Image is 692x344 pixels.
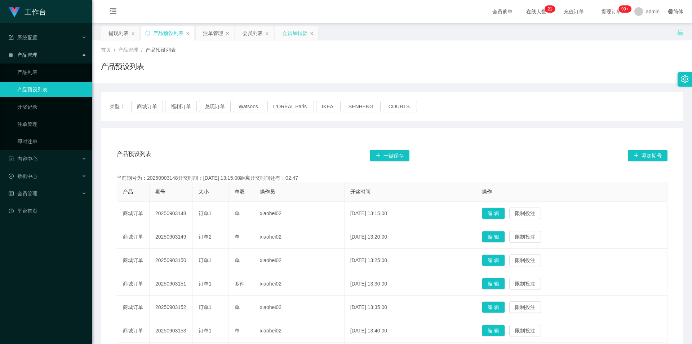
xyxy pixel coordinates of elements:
td: 20250903152 [150,296,193,319]
span: 订单2 [199,234,212,240]
td: 商城订单 [117,202,150,225]
td: 商城订单 [117,249,150,272]
td: [DATE] 13:25:00 [345,249,476,272]
td: 20250903151 [150,272,193,296]
td: [DATE] 13:40:00 [345,319,476,343]
button: 编 辑 [482,325,505,336]
a: 产品列表 [17,65,86,79]
td: [DATE] 13:35:00 [345,296,476,319]
td: xiaohei02 [254,249,345,272]
button: 限制投注 [509,254,541,266]
i: 图标: unlock [677,29,683,36]
span: 大小 [199,189,209,195]
td: 商城订单 [117,319,150,343]
button: SENHENG. [343,101,381,112]
i: 图标: close [186,31,190,36]
span: 产品管理 [9,52,37,58]
button: IKEA. [316,101,341,112]
td: [DATE] 13:30:00 [345,272,476,296]
button: 兑现订单 [199,101,231,112]
i: 图标: global [668,9,673,14]
div: 当前期号为：20250903148开奖时间：[DATE] 13:15:00距离开奖时间还有：02:47 [117,174,667,182]
div: 注单管理 [203,26,223,40]
a: 开奖记录 [17,100,86,114]
span: 在线人数 [523,9,550,14]
span: 订单1 [199,257,212,263]
i: 图标: appstore-o [9,52,14,57]
button: L'ORÉAL Paris. [267,101,314,112]
span: 订单1 [199,304,212,310]
td: xiaohei02 [254,225,345,249]
span: 类型： [110,101,131,112]
td: 商城订单 [117,225,150,249]
span: 单 [235,234,240,240]
td: xiaohei02 [254,202,345,225]
button: COURTS. [383,101,417,112]
i: 图标: menu-fold [101,0,125,23]
span: 系统配置 [9,35,37,40]
span: 内容中心 [9,156,37,162]
div: 产品预设列表 [153,26,183,40]
i: 图标: close [310,31,314,36]
div: 提现列表 [108,26,129,40]
span: / [114,47,115,53]
span: 数据中心 [9,173,37,179]
h1: 产品预设列表 [101,61,144,72]
span: 订单1 [199,328,212,334]
a: 产品预设列表 [17,82,86,97]
span: / [141,47,143,53]
span: 产品 [123,189,133,195]
button: 限制投注 [509,208,541,219]
a: 工作台 [9,9,46,14]
p: 2 [547,5,550,13]
span: 单 [235,304,240,310]
span: 开奖时间 [350,189,371,195]
i: 图标: close [265,31,269,36]
td: 20250903148 [150,202,193,225]
button: 福利订单 [165,101,197,112]
span: 会员管理 [9,191,37,196]
span: 产品预设列表 [146,47,176,53]
span: 产品预设列表 [117,150,151,161]
td: 20250903150 [150,249,193,272]
button: 编 辑 [482,301,505,313]
i: 图标: setting [681,75,689,83]
i: 图标: close [225,31,230,36]
a: 注单管理 [17,117,86,131]
span: 充值订单 [560,9,587,14]
td: 20250903149 [150,225,193,249]
td: 20250903153 [150,319,193,343]
button: 编 辑 [482,208,505,219]
i: 图标: table [9,191,14,196]
span: 单 [235,210,240,216]
span: 订单1 [199,210,212,216]
span: 首页 [101,47,111,53]
span: 单 [235,328,240,334]
span: 操作员 [260,189,275,195]
sup: 21 [545,5,555,13]
td: xiaohei02 [254,319,345,343]
i: 图标: form [9,35,14,40]
td: [DATE] 13:15:00 [345,202,476,225]
td: 商城订单 [117,272,150,296]
button: 图标: plus一键保存 [370,150,409,161]
span: 提现订单 [598,9,625,14]
button: Watsons. [233,101,265,112]
button: 商城订单 [131,101,163,112]
button: 图标: plus添加期号 [628,150,667,161]
span: 单 [235,257,240,263]
i: 图标: sync [145,31,150,36]
td: xiaohei02 [254,296,345,319]
button: 限制投注 [509,301,541,313]
button: 限制投注 [509,278,541,289]
td: xiaohei02 [254,272,345,296]
td: [DATE] 13:20:00 [345,225,476,249]
a: 即时注单 [17,134,86,149]
span: 多件 [235,281,245,287]
span: 单双 [235,189,245,195]
div: 会员列表 [243,26,263,40]
img: logo.9652507e.png [9,7,20,17]
button: 编 辑 [482,254,505,266]
button: 限制投注 [509,231,541,243]
span: 订单1 [199,281,212,287]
